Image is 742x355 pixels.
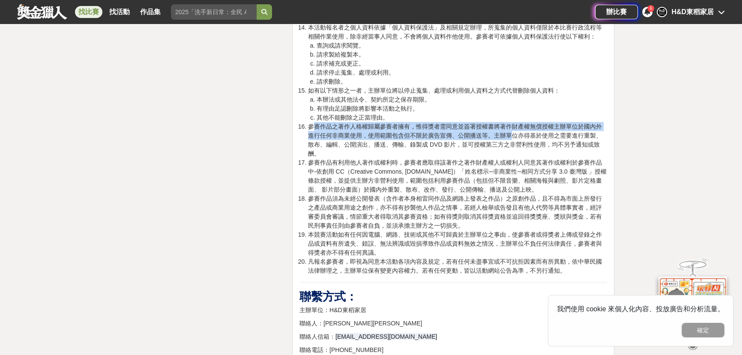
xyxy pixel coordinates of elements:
span: [EMAIL_ADDRESS][DOMAIN_NAME] [335,333,437,340]
li: 參賽作品有利用他人著作或權利時，參賽者應取得該著作之著作財產權人或權利人同意其著作或權利於參賽作品中-依創用 CC（Creative Commons, [DOMAIN_NAME]）「姓名標示─非... [308,158,607,194]
li: 凡報名參賽者，即視為同意本活動各項內容及規定，若有任何未盡事宜或不可抗拒因素而有所異動，依中華民國法律辦理之，主辦單位保有變更內容權力。若有任何更動，皆以活動網站公告為準，不另行通知。 [308,257,607,275]
li: 如有以下情形之一者，主辦單位將以停止蒐集、處理或利用個人資料之方式代替刪除個人資料： [308,86,607,122]
div: H&D東稻家居 [671,7,714,17]
li: 本活動報名者之個人資料依據「個人資料保護法」及相關規定辦理，所蒐集的個人資料僅限於本比賽行政流程等相關作業使用，除非經當事人同意，不會將個人資料作他使用。參賽者可依據個人資料保護法行使以下權利： [308,23,607,86]
button: 確定 [682,323,724,337]
li: 查詢或請求閱覽。 [317,41,607,50]
span: 6 [650,6,652,11]
p: 聯絡人：[PERSON_NAME][PERSON_NAME] [299,319,607,328]
li: 有理由足認刪除將影響本活動之執行。 [317,104,607,113]
span: 我們使用 cookie 來個人化內容、投放廣告和分析流量。 [557,305,724,313]
strong: 聯繫方式： [299,290,357,303]
li: 請求停止蒐集、處理或利用。 [317,68,607,77]
li: 其他不能刪除之正當理由。 [317,113,607,122]
li: 請求補充或更正。 [317,59,607,68]
li: 請求製給複製本。 [317,50,607,59]
li: 請求刪除。 [317,77,607,86]
li: 本競賽活動如有任何因電腦、網路、技術或其他不可歸責於主辦單位之事由，使參賽者或得獎者上傳或登錄之作品或資料有所遺失、錯誤、無法辨識或毀損導致作品或資料無效之情況，主辦單位不負任何法律責任，參賽者... [308,230,607,257]
a: 作品集 [137,6,164,18]
a: 找活動 [106,6,133,18]
img: d2146d9a-e6f6-4337-9592-8cefde37ba6b.png [658,277,727,334]
img: Avatar [658,8,666,16]
p: 聯絡電話：[PHONE_NUMBER] [299,346,607,355]
a: 找比賽 [75,6,102,18]
input: 2025「洗手新日常：全民 ALL IN」洗手歌全台徵選 [171,4,257,20]
p: 聯絡人信箱： [299,332,607,341]
p: 主辦單位：H&D東稻家居 [299,306,607,315]
li: 本辦法或其他法令、契約所定之保存期限。 [317,95,607,104]
li: 參賽作品之著作人格權歸屬參賽者擁有，惟得獎者需同意並簽署授權書將著作財產權無償授權主辦單位於國內外進行任何非商業使用，使用範圍包含但不限於廣告宣傳、公開播送等。主辦單位亦得基於使用之需要進行重製... [308,122,607,158]
li: 參賽作品須為未經公開發表（含作者本身相雷同作品及網路上發表之作品）之原創作品，且不得為市面上所發行之產品或商業用途之創作，亦不得有抄襲他人作品之情事，若經人檢舉或告發且有他人代勞等具體事實者，經... [308,194,607,230]
a: 辦比賽 [595,5,638,19]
